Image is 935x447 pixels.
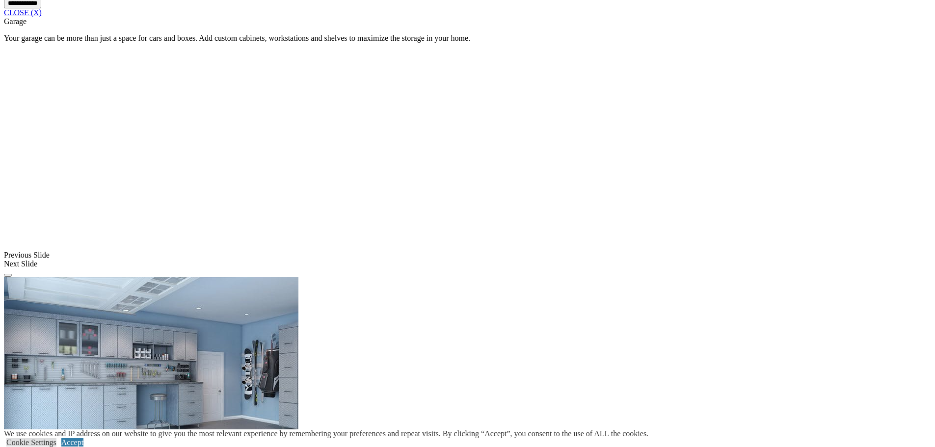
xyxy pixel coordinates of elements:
div: Previous Slide [4,251,931,260]
div: We use cookies and IP address on our website to give you the most relevant experience by remember... [4,429,648,438]
a: CLOSE (X) [4,8,42,17]
a: Cookie Settings [6,438,56,447]
button: Click here to pause slide show [4,274,12,277]
p: Your garage can be more than just a space for cars and boxes. Add custom cabinets, workstations a... [4,34,931,43]
a: Accept [61,438,83,447]
span: Garage [4,17,27,26]
div: Next Slide [4,260,931,268]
